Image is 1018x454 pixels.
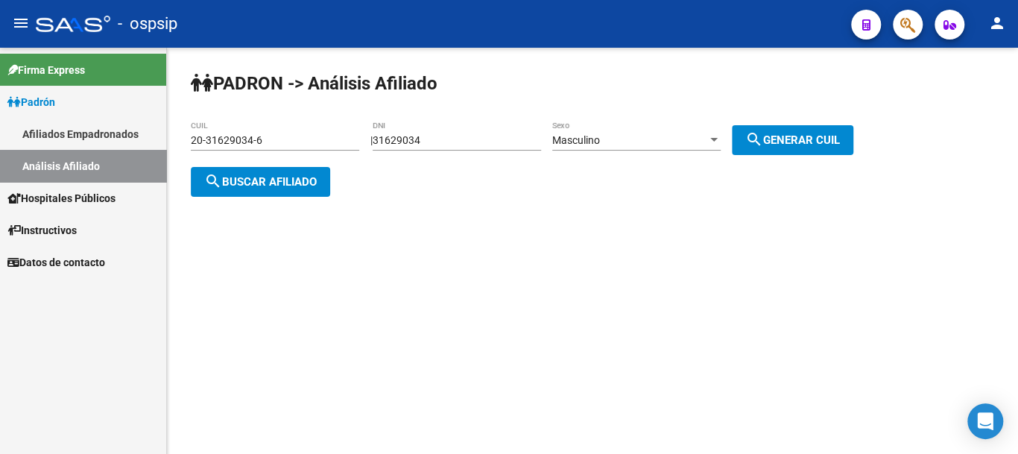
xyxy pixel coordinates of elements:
[370,134,864,146] div: |
[7,190,116,206] span: Hospitales Públicos
[988,14,1006,32] mat-icon: person
[7,254,105,271] span: Datos de contacto
[204,175,317,189] span: Buscar afiliado
[7,62,85,78] span: Firma Express
[191,167,330,197] button: Buscar afiliado
[745,133,840,147] span: Generar CUIL
[191,73,437,94] strong: PADRON -> Análisis Afiliado
[967,403,1003,439] div: Open Intercom Messenger
[732,125,853,155] button: Generar CUIL
[12,14,30,32] mat-icon: menu
[204,172,222,190] mat-icon: search
[552,134,600,146] span: Masculino
[745,130,763,148] mat-icon: search
[7,94,55,110] span: Padrón
[118,7,177,40] span: - ospsip
[7,222,77,239] span: Instructivos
